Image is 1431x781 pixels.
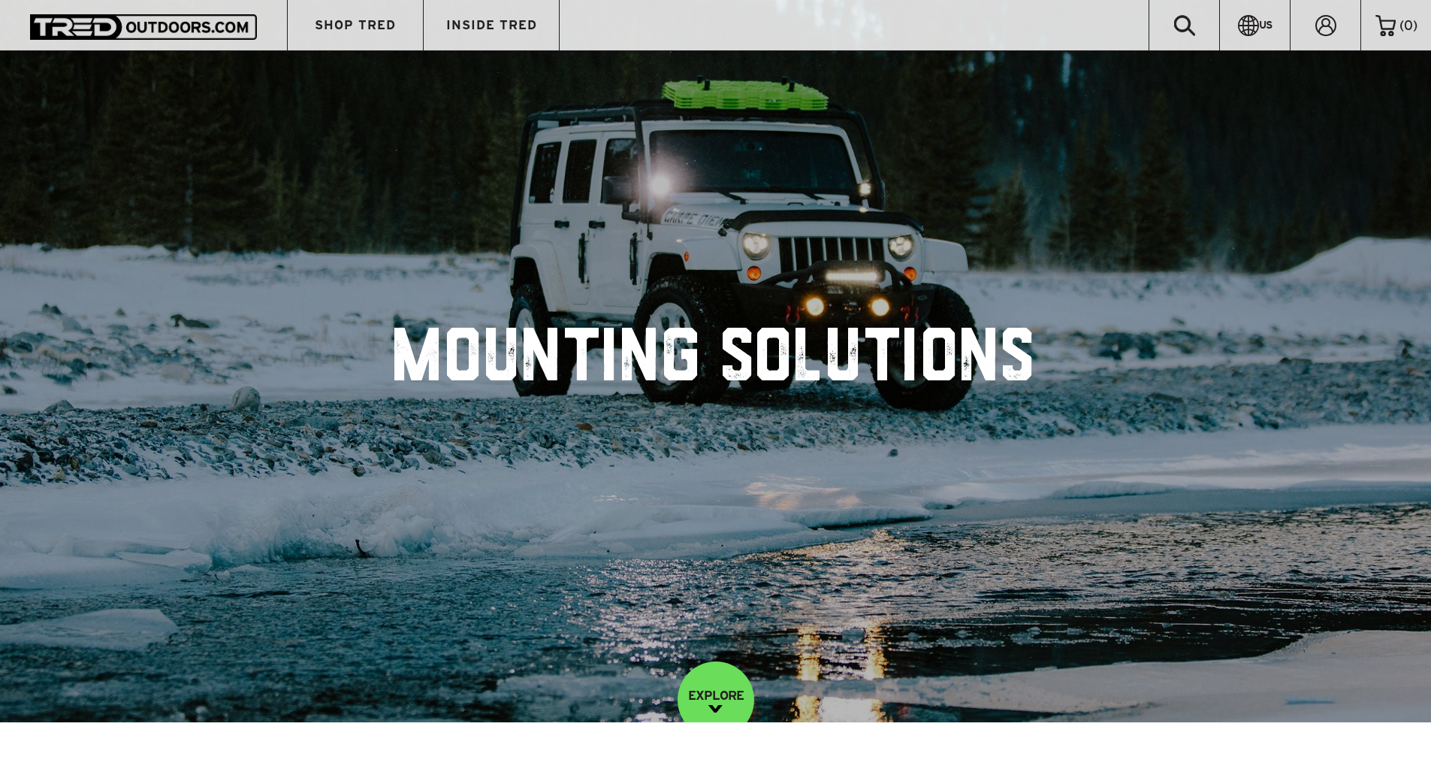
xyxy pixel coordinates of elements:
[1399,19,1417,32] span: ( )
[678,661,754,738] a: EXPLORE
[315,19,396,32] span: SHOP TRED
[30,14,257,39] img: TRED Outdoors America
[394,328,1037,395] h1: Mounting Solutions
[446,19,537,32] span: INSIDE TRED
[708,705,723,713] img: down-image
[1404,18,1413,32] span: 0
[1375,15,1396,36] img: cart-icon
